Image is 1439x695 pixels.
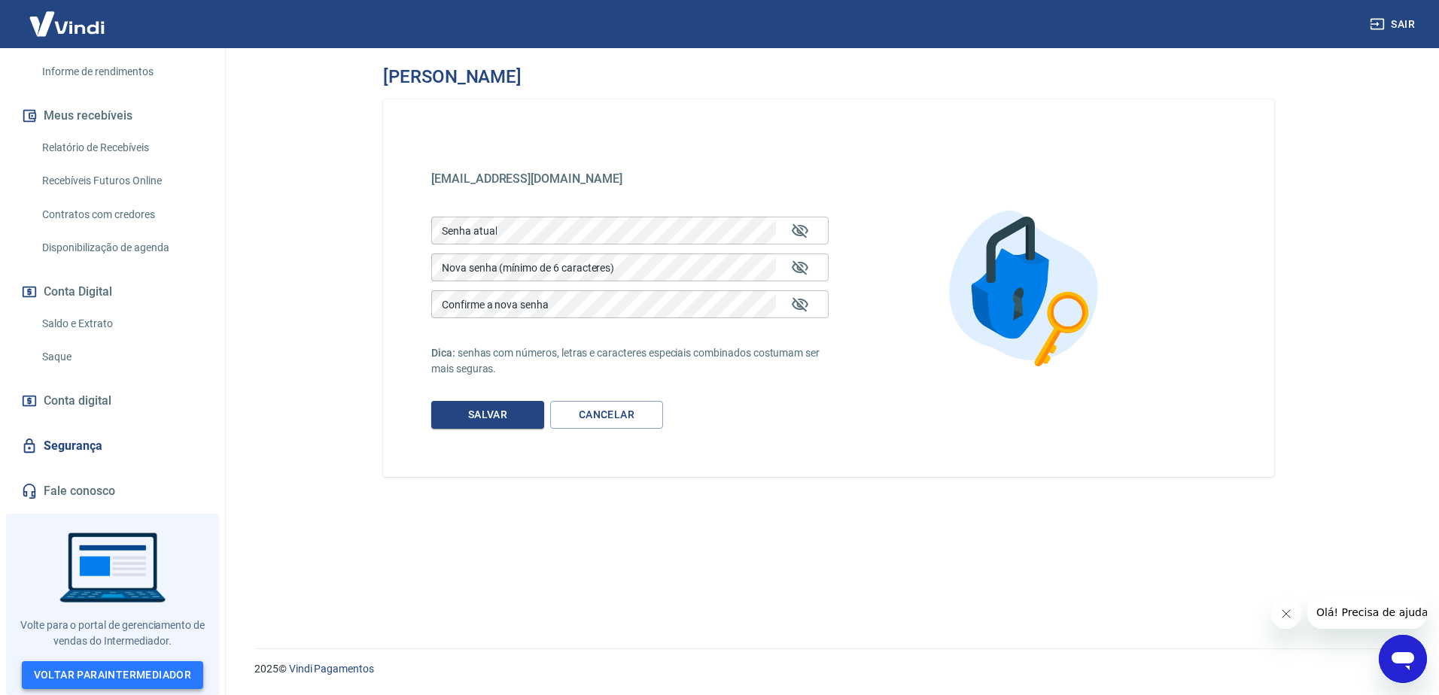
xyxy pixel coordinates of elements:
[9,11,126,23] span: Olá! Precisa de ajuda?
[431,171,622,186] span: [EMAIL_ADDRESS][DOMAIN_NAME]
[18,99,207,132] button: Meus recebíveis
[1379,635,1427,683] iframe: Botão para abrir a janela de mensagens
[1307,596,1427,629] iframe: Mensagem da empresa
[254,661,1403,677] p: 2025 ©
[36,132,207,163] a: Relatório de Recebíveis
[18,384,207,417] a: Conta digital
[431,347,458,359] span: Dica:
[36,232,207,263] a: Disponibilização de agenda
[431,345,829,377] p: senhas com números, letras e caracteres especiais combinados costumam ser mais seguras.
[36,165,207,196] a: Recebíveis Futuros Online
[1367,11,1421,38] button: Sair
[36,341,207,372] a: Saque
[928,189,1127,387] img: Alterar senha
[289,663,374,675] a: Vindi Pagamentos
[550,401,663,429] a: Cancelar
[18,429,207,463] a: Segurança
[36,56,207,87] a: Informe de rendimentos
[782,213,818,249] button: Mostrar/esconder senha
[18,475,207,508] a: Fale conosco
[18,275,207,308] button: Conta Digital
[431,401,544,429] button: Salvar
[782,250,818,286] button: Mostrar/esconder senha
[383,66,522,87] h3: [PERSON_NAME]
[1271,599,1301,629] iframe: Fechar mensagem
[36,308,207,339] a: Saldo e Extrato
[18,1,116,47] img: Vindi
[782,287,818,323] button: Mostrar/esconder senha
[36,199,207,230] a: Contratos com credores
[44,390,111,411] span: Conta digital
[22,661,204,689] a: Voltar paraIntermediador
